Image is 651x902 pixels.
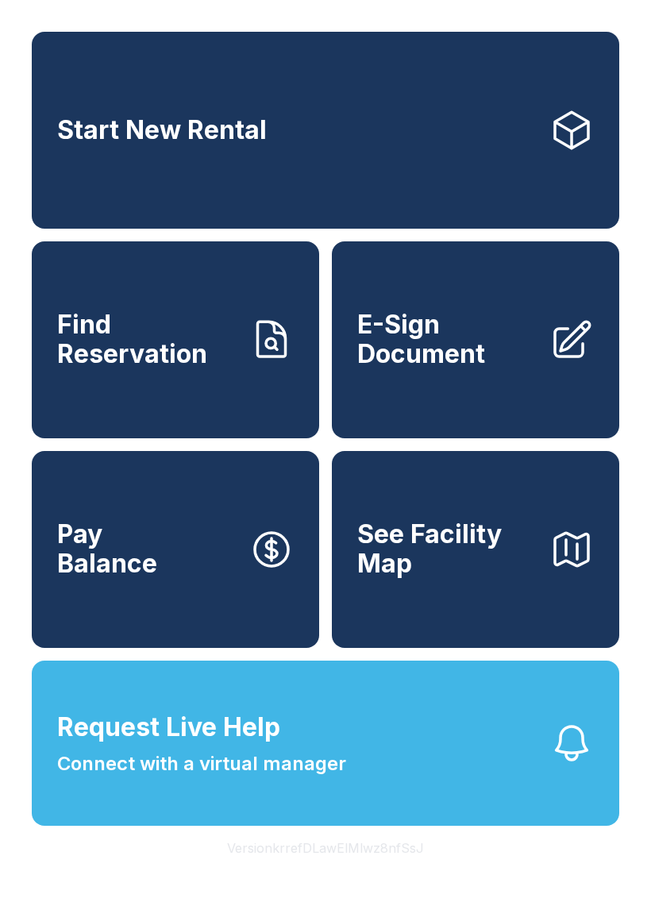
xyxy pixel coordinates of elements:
button: VersionkrrefDLawElMlwz8nfSsJ [214,826,437,870]
a: E-Sign Document [332,241,619,438]
span: Find Reservation [57,310,237,368]
button: See Facility Map [332,451,619,648]
span: Connect with a virtual manager [57,750,346,778]
span: Request Live Help [57,708,280,746]
span: Pay Balance [57,520,157,578]
span: E-Sign Document [357,310,537,368]
span: See Facility Map [357,520,537,578]
button: Request Live HelpConnect with a virtual manager [32,661,619,826]
button: PayBalance [32,451,319,648]
a: Start New Rental [32,32,619,229]
span: Start New Rental [57,116,267,145]
a: Find Reservation [32,241,319,438]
